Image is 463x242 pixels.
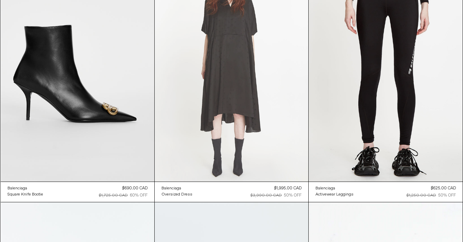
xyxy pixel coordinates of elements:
div: Balenciaga [161,186,181,191]
a: Activewear Leggings [315,191,354,198]
div: 50% OFF [284,192,302,199]
a: Oversized Dress [161,191,192,198]
div: $1,250.00 CAD [407,192,436,199]
div: 60% OFF [130,192,148,199]
div: Balenciaga [7,186,27,191]
a: Balenciaga [315,185,354,191]
div: 50% OFF [438,192,456,199]
div: $3,990.00 CAD [251,192,282,199]
div: $1,995.00 CAD [274,185,302,191]
div: $1,725.00 CAD [99,192,128,199]
a: Balenciaga [161,185,192,191]
a: Square Knife Bootie [7,191,43,198]
a: Balenciaga [7,185,43,191]
div: Balenciaga [315,186,335,191]
div: $625.00 CAD [431,185,456,191]
div: $690.00 CAD [122,185,148,191]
